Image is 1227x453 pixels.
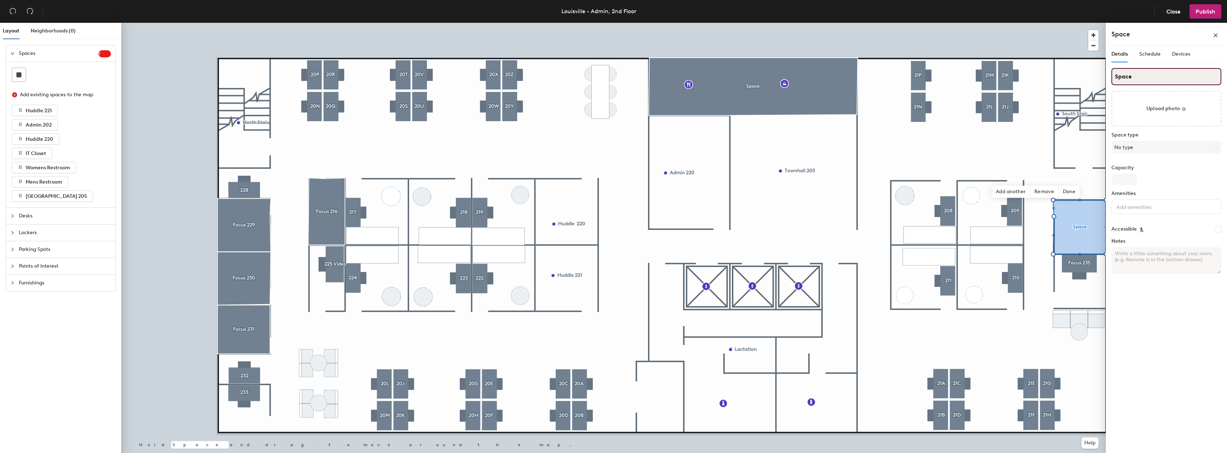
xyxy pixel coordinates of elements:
[992,186,1030,198] span: Add another
[1115,202,1179,211] input: Add amenities
[12,119,58,130] button: Admin 202
[1111,165,1221,171] label: Capacity
[1196,8,1215,15] span: Publish
[26,108,52,114] span: Huddle 221
[10,247,15,252] span: collapsed
[31,28,76,34] span: Neighborhoods (0)
[12,176,68,187] button: Mens Restroom
[26,179,62,185] span: Mens Restroom
[19,45,98,62] span: Spaces
[1111,191,1221,196] label: Amenities
[10,264,15,268] span: collapsed
[1081,437,1099,449] button: Help
[1059,186,1080,198] span: Done
[1111,91,1221,127] button: Upload photo
[1166,8,1181,15] span: Close
[12,190,93,202] button: [GEOGRAPHIC_DATA] 205
[9,7,16,15] span: undo
[1111,226,1137,232] label: Accessible
[1111,132,1221,138] label: Space type
[1111,238,1221,244] label: Notes
[12,133,59,145] button: Huddle 220
[26,122,52,128] span: Admin 202
[1160,4,1187,19] button: Close
[26,150,46,156] span: IT Closet
[19,208,111,224] span: Desks
[1139,51,1161,57] span: Schedule
[19,225,111,241] span: Lockers
[10,231,15,235] span: collapsed
[98,50,111,57] sup: 7
[12,92,17,97] span: close-circle
[98,51,111,56] span: 7
[12,105,58,116] button: Huddle 221
[19,241,111,258] span: Parking Spots
[26,165,70,171] span: Womens Restroom
[10,51,15,56] span: expanded
[12,148,52,159] button: IT Closet
[19,275,111,291] span: Furnishings
[1213,33,1218,38] span: close
[1111,30,1130,39] h4: Space
[26,193,87,199] span: [GEOGRAPHIC_DATA] 205
[1111,51,1128,57] span: Details
[1030,186,1059,198] span: Remove
[26,136,53,142] span: Huddle 220
[20,91,105,99] div: Add existing spaces to the map
[561,7,636,16] div: Louisville - Admin, 2nd Floor
[10,214,15,218] span: collapsed
[3,28,19,34] span: Layout
[1172,51,1190,57] span: Devices
[1111,141,1221,154] button: No type
[10,281,15,285] span: collapsed
[1190,4,1221,19] button: Publish
[23,4,37,19] button: Redo (⌘ + ⇧ + Z)
[12,162,76,173] button: Womens Restroom
[19,258,111,274] span: Points of Interest
[6,4,20,19] button: Undo (⌘ + Z)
